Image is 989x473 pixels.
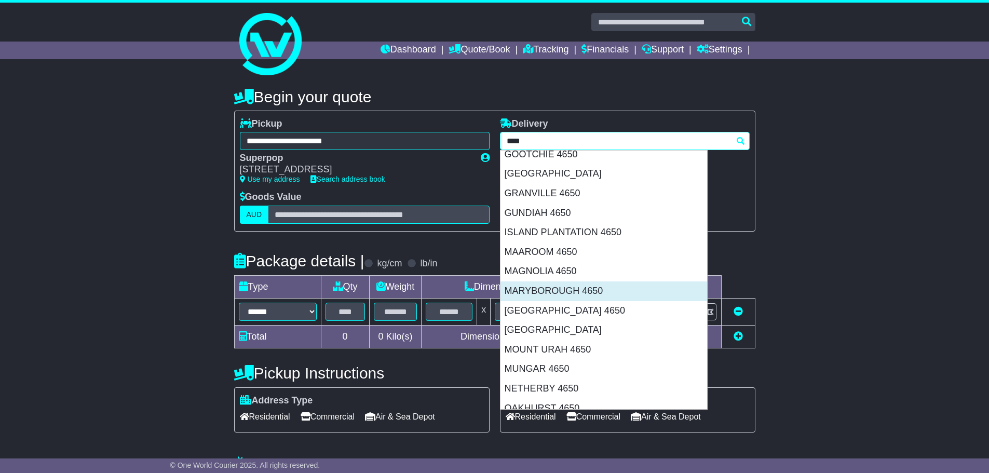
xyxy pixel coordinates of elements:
div: OAKHURST 4650 [500,399,707,418]
a: Support [642,42,684,59]
div: [STREET_ADDRESS] [240,164,470,175]
div: [GEOGRAPHIC_DATA] [500,164,707,184]
h4: Warranty & Insurance [234,456,755,473]
div: Superpop [240,153,470,164]
div: MOUNT URAH 4650 [500,340,707,360]
h4: Pickup Instructions [234,364,490,382]
label: lb/in [420,258,437,269]
div: MAAROOM 4650 [500,242,707,262]
label: AUD [240,206,269,224]
span: 0 [378,331,383,342]
typeahead: Please provide city [500,132,750,150]
a: Remove this item [734,306,743,317]
a: Add new item [734,331,743,342]
a: Settings [697,42,742,59]
label: Pickup [240,118,282,130]
div: MAGNOLIA 4650 [500,262,707,281]
h4: Begin your quote [234,88,755,105]
span: © One World Courier 2025. All rights reserved. [170,461,320,469]
td: Dimensions (L x W x H) [422,275,615,298]
label: Goods Value [240,192,302,203]
label: Delivery [500,118,548,130]
div: GRANVILLE 4650 [500,184,707,204]
td: Dimensions in Centimetre(s) [422,325,615,348]
td: Qty [321,275,369,298]
td: Weight [369,275,422,298]
span: Air & Sea Depot [365,409,435,425]
a: Use my address [240,175,300,183]
label: Address Type [240,395,313,407]
div: ISLAND PLANTATION 4650 [500,223,707,242]
div: [GEOGRAPHIC_DATA] 4650 [500,301,707,321]
td: Total [234,325,321,348]
span: Commercial [301,409,355,425]
div: NETHERBY 4650 [500,379,707,399]
span: Residential [240,409,290,425]
span: Commercial [566,409,620,425]
div: MUNGAR 4650 [500,359,707,379]
a: Tracking [523,42,568,59]
div: GUNDIAH 4650 [500,204,707,223]
a: Search address book [310,175,385,183]
a: Financials [581,42,629,59]
span: Residential [506,409,556,425]
h4: Package details | [234,252,364,269]
div: [GEOGRAPHIC_DATA] [500,320,707,340]
a: Quote/Book [449,42,510,59]
div: MARYBOROUGH 4650 [500,281,707,301]
div: GOOTCHIE 4650 [500,145,707,165]
a: Dashboard [381,42,436,59]
td: Type [234,275,321,298]
td: x [477,298,491,325]
label: kg/cm [377,258,402,269]
span: Air & Sea Depot [631,409,701,425]
td: 0 [321,325,369,348]
td: Kilo(s) [369,325,422,348]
